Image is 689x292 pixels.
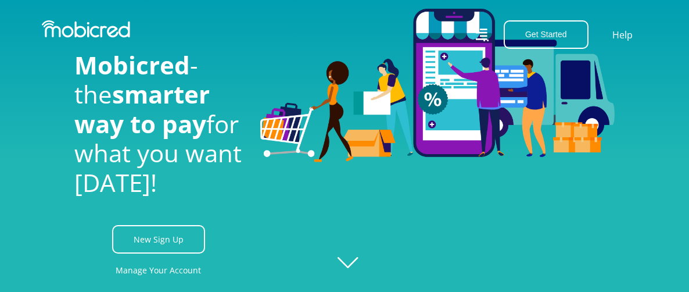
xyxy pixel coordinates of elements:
button: Get Started [504,20,588,49]
a: New Sign Up [112,225,205,254]
a: Help [612,27,633,42]
h1: - the for what you want [DATE]! [74,51,243,197]
span: smarter way to pay [74,77,210,140]
a: Manage Your Account [116,257,201,283]
img: Mobicred [42,20,130,38]
img: Welcome to Mobicred [260,9,615,162]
